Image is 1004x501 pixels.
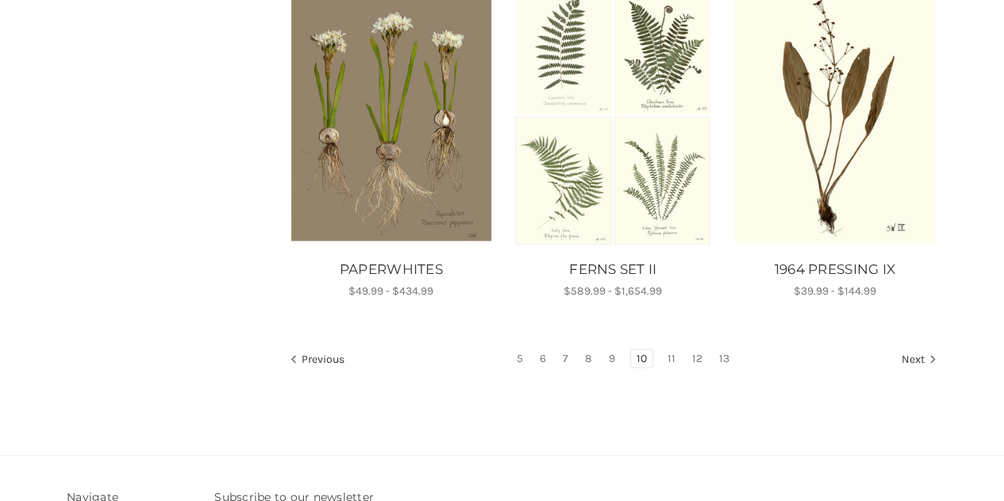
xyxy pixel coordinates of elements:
[564,283,662,297] span: $589.99 - $1,654.99
[534,349,552,367] a: Page 6 of 9
[289,349,938,371] nav: pagination
[348,283,433,297] span: $49.99 - $434.99
[290,349,350,370] a: Previous
[557,349,574,367] a: Page 7 of 9
[510,259,715,279] a: FERNS SET II, Price range from $589.99 to $1,654.99
[603,349,621,367] a: Page 9 of 9
[631,349,652,367] a: Page 10 of 9
[794,283,876,297] span: $39.99 - $144.99
[289,259,494,279] a: PAPERWHITES, Price range from $49.99 to $434.99
[579,349,598,367] a: Page 8 of 9
[896,349,937,370] a: Next
[687,349,708,367] a: Page 12 of 9
[732,259,937,279] a: 1964 PRESSING IX, Price range from $39.99 to $144.99
[714,349,735,367] a: Page 13 of 9
[511,349,529,367] a: Page 5 of 9
[662,349,681,367] a: Page 11 of 9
